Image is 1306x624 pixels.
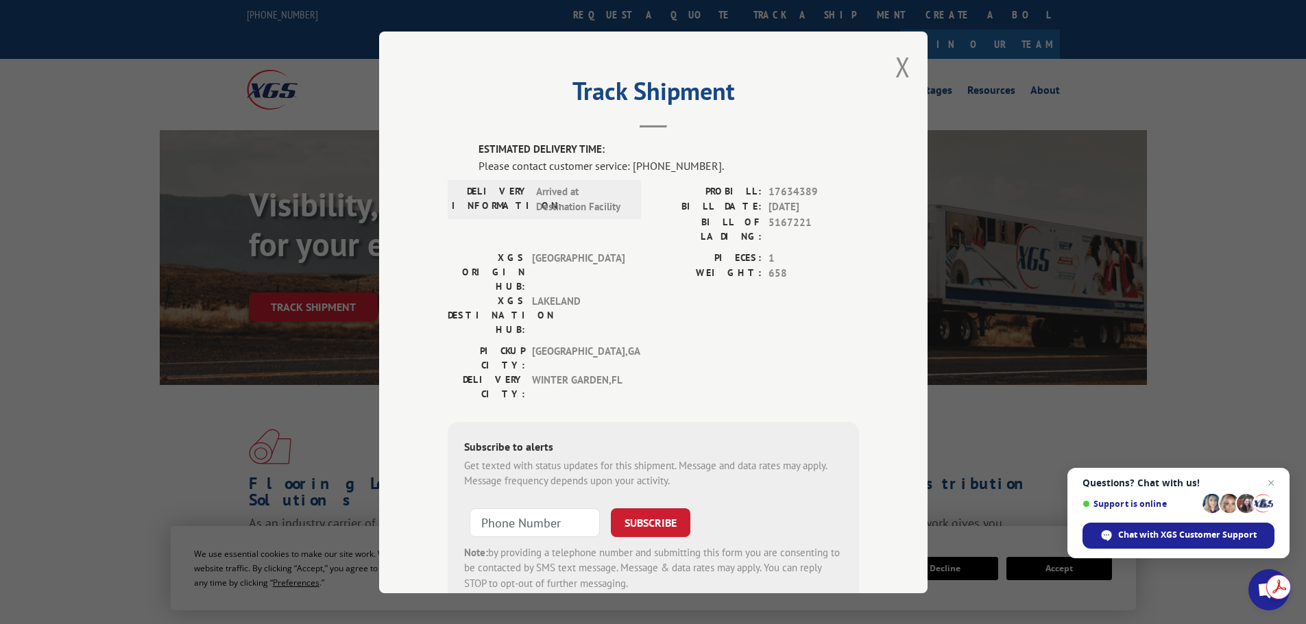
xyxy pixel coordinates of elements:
[464,458,843,488] div: Get texted with status updates for this shipment. Message and data rates may apply. Message frequ...
[448,343,525,372] label: PICKUP CITY:
[611,508,690,536] button: SUBSCRIBE
[769,199,859,215] span: [DATE]
[452,184,529,214] label: DELIVERY INFORMATION:
[448,82,859,108] h2: Track Shipment
[464,438,843,458] div: Subscribe to alerts
[1083,499,1198,509] span: Support is online
[769,266,859,282] span: 658
[448,293,525,336] label: XGS DESTINATION HUB:
[479,142,859,158] label: ESTIMATED DELIVERY TIME:
[532,343,625,372] span: [GEOGRAPHIC_DATA] , GA
[536,184,629,214] span: Arrived at Destination Facility
[532,293,625,336] span: LAKELAND
[653,250,762,266] label: PIECES:
[653,199,762,215] label: BILL DATE:
[532,372,625,401] span: WINTER GARDEN , FL
[1248,569,1290,610] div: Open chat
[653,266,762,282] label: WEIGHT:
[1263,475,1279,491] span: Close chat
[464,545,843,591] div: by providing a telephone number and submitting this form you are consenting to be contacted by SM...
[532,250,625,293] span: [GEOGRAPHIC_DATA]
[479,157,859,173] div: Please contact customer service: [PHONE_NUMBER].
[1118,529,1257,541] span: Chat with XGS Customer Support
[448,250,525,293] label: XGS ORIGIN HUB:
[769,250,859,266] span: 1
[464,545,488,558] strong: Note:
[769,184,859,199] span: 17634389
[653,184,762,199] label: PROBILL:
[470,508,600,536] input: Phone Number
[653,214,762,243] label: BILL OF LADING:
[895,49,910,85] button: Close modal
[1083,523,1274,549] div: Chat with XGS Customer Support
[1083,477,1274,488] span: Questions? Chat with us!
[769,214,859,243] span: 5167221
[448,372,525,401] label: DELIVERY CITY:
